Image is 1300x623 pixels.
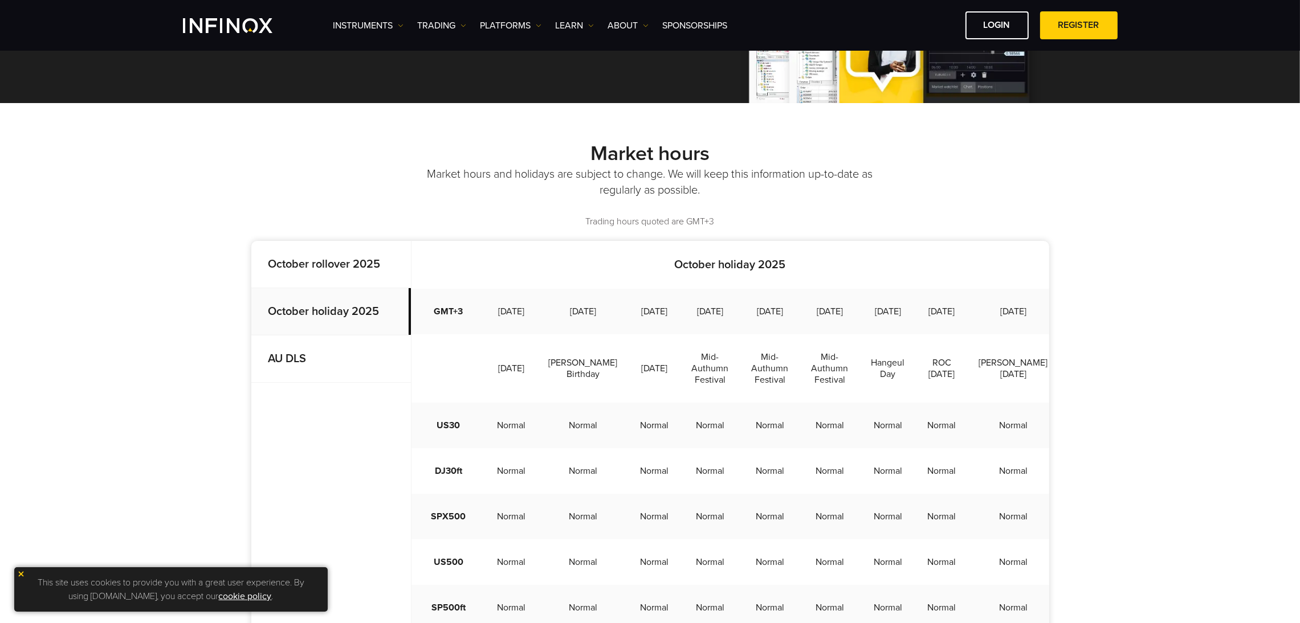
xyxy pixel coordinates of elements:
[590,141,710,166] strong: Market hours
[537,539,629,585] td: Normal
[537,289,629,334] td: [DATE]
[20,573,322,606] p: This site uses cookies to provide you with a great user experience. By using [DOMAIN_NAME], you a...
[537,334,629,403] td: [PERSON_NAME] Birthday
[629,403,680,448] td: Normal
[965,11,1029,39] a: LOGIN
[556,19,594,32] a: Learn
[411,403,486,448] td: US30
[860,334,916,403] td: Hangeul Day
[537,494,629,539] td: Normal
[675,258,786,272] strong: October holiday 2025
[740,289,800,334] td: [DATE]
[680,403,740,448] td: Normal
[629,448,680,494] td: Normal
[486,448,537,494] td: Normal
[219,591,272,602] a: cookie policy
[333,19,404,32] a: Instruments
[916,334,968,403] td: ROC [DATE]
[663,19,728,32] a: SPONSORSHIPS
[268,257,381,271] strong: October rollover 2025
[860,403,916,448] td: Normal
[860,494,916,539] td: Normal
[680,289,740,334] td: [DATE]
[968,494,1059,539] td: Normal
[968,334,1059,403] td: [PERSON_NAME][DATE]
[916,289,968,334] td: [DATE]
[800,289,860,334] td: [DATE]
[916,494,968,539] td: Normal
[740,539,800,585] td: Normal
[680,539,740,585] td: Normal
[800,448,860,494] td: Normal
[608,19,649,32] a: ABOUT
[860,448,916,494] td: Normal
[916,539,968,585] td: Normal
[680,334,740,403] td: Mid-Authumn Festival
[411,494,486,539] td: SPX500
[680,494,740,539] td: Normal
[486,403,537,448] td: Normal
[411,539,486,585] td: US500
[968,448,1059,494] td: Normal
[486,289,537,334] td: [DATE]
[800,494,860,539] td: Normal
[800,334,860,403] td: Mid-Authumn Festival
[411,289,486,334] td: GMT+3
[916,403,968,448] td: Normal
[968,289,1059,334] td: [DATE]
[629,334,680,403] td: [DATE]
[800,403,860,448] td: Normal
[860,539,916,585] td: Normal
[486,494,537,539] td: Normal
[740,403,800,448] td: Normal
[860,289,916,334] td: [DATE]
[486,539,537,585] td: Normal
[1040,11,1118,39] a: REGISTER
[629,289,680,334] td: [DATE]
[968,539,1059,585] td: Normal
[268,352,307,366] strong: AU DLS
[740,334,800,403] td: Mid-Authumn Festival
[916,448,968,494] td: Normal
[425,166,875,198] p: Market hours and holidays are subject to change. We will keep this information up-to-date as regu...
[183,18,299,33] a: INFINOX Logo
[629,539,680,585] td: Normal
[968,403,1059,448] td: Normal
[486,334,537,403] td: [DATE]
[480,19,541,32] a: PLATFORMS
[411,448,486,494] td: DJ30ft
[740,494,800,539] td: Normal
[418,19,466,32] a: TRADING
[629,494,680,539] td: Normal
[537,403,629,448] td: Normal
[740,448,800,494] td: Normal
[268,305,380,318] strong: October holiday 2025
[537,448,629,494] td: Normal
[17,570,25,578] img: yellow close icon
[251,215,1049,228] p: Trading hours quoted are GMT+3
[800,539,860,585] td: Normal
[680,448,740,494] td: Normal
